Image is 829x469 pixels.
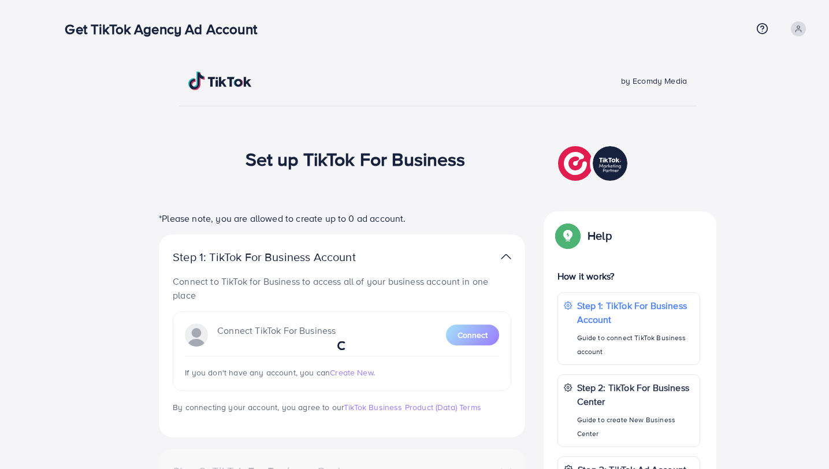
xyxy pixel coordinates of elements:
[173,250,392,264] p: Step 1: TikTok For Business Account
[159,211,525,225] p: *Please note, you are allowed to create up to 0 ad account.
[188,72,252,90] img: TikTok
[246,148,466,170] h1: Set up TikTok For Business
[588,229,612,243] p: Help
[621,75,687,87] span: by Ecomdy Media
[557,269,700,283] p: How it works?
[557,225,578,246] img: Popup guide
[65,21,266,38] h3: Get TikTok Agency Ad Account
[577,331,694,359] p: Guide to connect TikTok Business account
[577,381,694,408] p: Step 2: TikTok For Business Center
[558,143,630,184] img: TikTok partner
[501,248,511,265] img: TikTok partner
[577,299,694,326] p: Step 1: TikTok For Business Account
[577,413,694,441] p: Guide to create New Business Center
